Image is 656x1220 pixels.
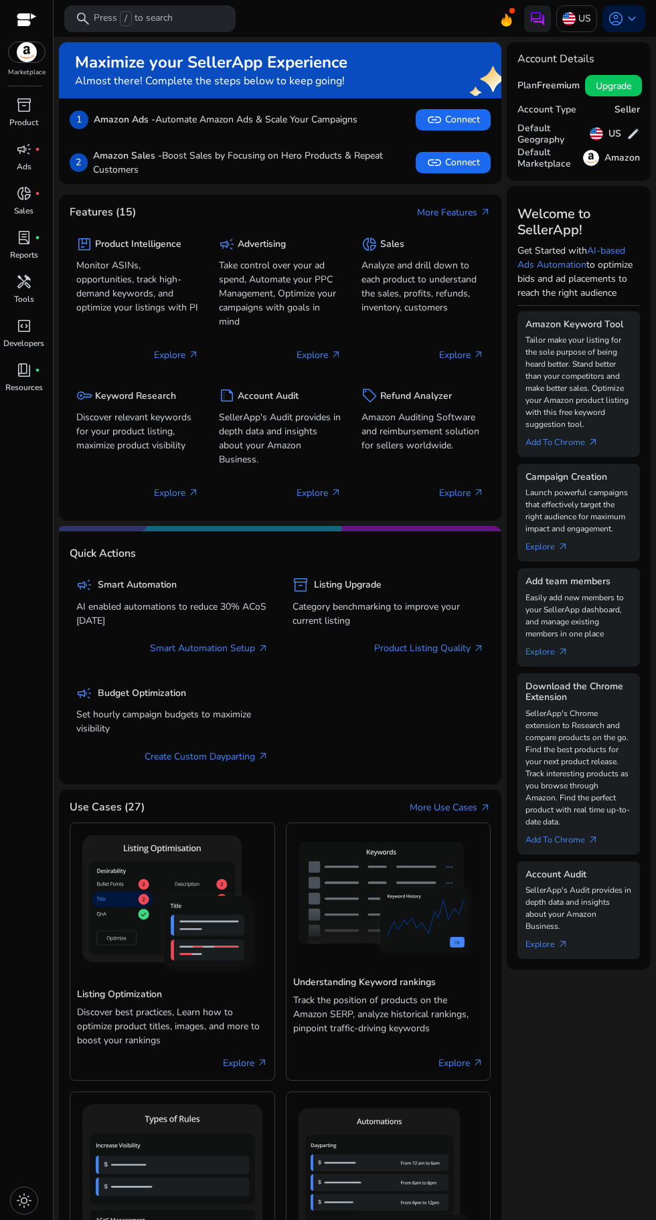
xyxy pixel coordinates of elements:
[293,837,484,967] img: Understanding Keyword rankings
[16,362,32,378] span: book_4
[76,236,92,252] span: package
[76,258,199,315] p: Monitor ASINs, opportunities, track high-demand keywords, and optimize your listings with PI
[70,801,145,814] h4: Use Cases (27)
[76,577,92,593] span: campaign
[578,7,591,30] p: US
[150,641,268,655] a: Smart Automation Setup
[525,869,632,881] h5: Account Audit
[16,1193,32,1209] span: light_mode
[70,547,136,560] h4: Quick Actions
[604,153,640,164] h5: Amazon
[331,487,341,498] span: arrow_outward
[473,1057,483,1068] span: arrow_outward
[627,127,640,141] span: edit
[238,391,299,402] h5: Account Audit
[525,828,609,847] a: Add To Chrome
[95,239,181,250] h5: Product Intelligence
[588,437,598,448] span: arrow_outward
[473,487,484,498] span: arrow_outward
[35,367,40,373] span: fiber_manual_record
[525,640,579,659] a: Explorearrow_outward
[537,80,580,92] h5: Freemium
[258,751,268,762] span: arrow_outward
[98,580,177,591] h5: Smart Automation
[77,830,268,984] img: Listing Optimization
[525,576,632,588] h5: Add team members
[525,884,632,932] p: SellerApp's Audit provides in depth data and insights about your Amazon Business.
[154,486,199,500] p: Explore
[525,430,609,449] a: Add To Chrome
[416,152,491,173] button: linkConnect
[223,1056,268,1070] a: Explore
[517,123,590,146] h5: Default Geography
[417,205,491,220] a: More Featuresarrow_outward
[525,932,579,951] a: Explorearrow_outward
[70,153,88,172] p: 2
[480,207,491,217] span: arrow_outward
[5,381,43,394] p: Resources
[608,11,624,27] span: account_circle
[426,112,480,128] span: Connect
[120,11,132,26] span: /
[525,707,632,828] p: SellerApp's Chrome extension to Research and compare products on the go. Find the best products f...
[439,348,484,362] p: Explore
[596,79,631,93] span: Upgrade
[35,191,40,196] span: fiber_manual_record
[257,1057,268,1068] span: arrow_outward
[583,150,599,166] img: amazon.svg
[16,185,32,201] span: donut_small
[297,348,341,362] p: Explore
[77,1005,268,1047] p: Discover best practices, Learn how to optimize product titles, images, and more to boost your ran...
[480,802,491,813] span: arrow_outward
[614,104,640,116] h5: Seller
[331,349,341,360] span: arrow_outward
[590,127,603,141] img: us.svg
[145,750,268,764] a: Create Custom Dayparting
[361,236,378,252] span: donut_small
[361,258,484,315] p: Analyze and drill down to each product to understand the sales, profits, refunds, inventory, cust...
[77,989,268,1000] h5: Listing Optimization
[585,75,642,96] button: Upgrade
[14,205,33,217] p: Sales
[624,11,640,27] span: keyboard_arrow_down
[416,109,491,130] button: linkConnect
[525,334,632,430] p: Tailor make your listing for the sole purpose of being heard better. Stand better than your compe...
[154,348,199,362] p: Explore
[14,293,34,305] p: Tools
[16,141,32,157] span: campaign
[219,236,235,252] span: campaign
[258,643,268,654] span: arrow_outward
[525,535,579,553] a: Explorearrow_outward
[517,244,625,271] a: AI-based Ads Automation
[94,112,357,126] p: Automate Amazon Ads & Scale Your Campaigns
[517,206,640,238] h3: Welcome to SellerApp!
[525,592,632,640] p: Easily add new members to your SellerApp dashboard, and manage existing members in one place
[70,110,88,129] p: 1
[517,147,583,170] h5: Default Marketplace
[525,319,632,331] h5: Amazon Keyword Tool
[98,688,186,699] h5: Budget Optimization
[517,80,537,92] h5: Plan
[517,53,640,66] h4: Account Details
[16,230,32,246] span: lab_profile
[188,487,199,498] span: arrow_outward
[16,318,32,334] span: code_blocks
[95,391,176,402] h5: Keyword Research
[588,835,598,845] span: arrow_outward
[219,387,235,404] span: summarize
[517,244,640,300] p: Get Started with to optimize bids and ad placements to reach the right audience
[76,707,268,735] p: Set hourly campaign budgets to maximize visibility
[438,1056,483,1070] a: Explore
[293,977,484,988] h5: Understanding Keyword rankings
[380,239,404,250] h5: Sales
[558,541,568,552] span: arrow_outward
[426,155,442,171] span: link
[76,600,268,628] p: AI enabled automations to reduce 30% ACoS [DATE]
[93,149,410,177] p: Boost Sales by Focusing on Hero Products & Repeat Customers
[219,410,341,466] p: SellerApp's Audit provides in depth data and insights about your Amazon Business.
[17,161,31,173] p: Ads
[380,391,452,402] h5: Refund Analyzer
[9,42,45,62] img: amazon.svg
[293,577,309,593] span: inventory_2
[562,12,576,25] img: us.svg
